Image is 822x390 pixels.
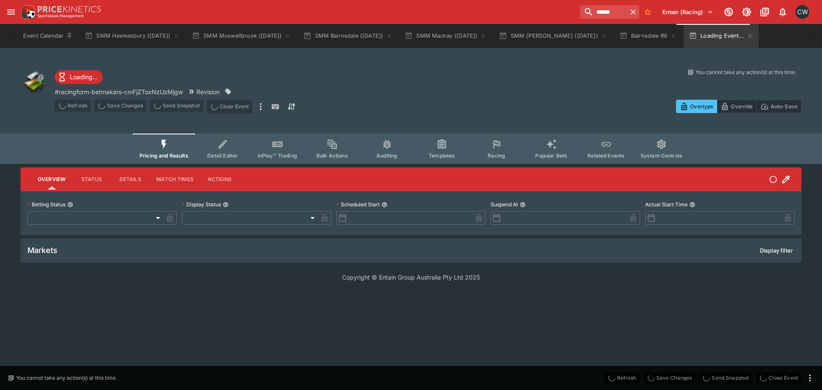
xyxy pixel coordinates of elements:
button: SMM Hawkesbury ([DATE]) [80,24,185,48]
button: Connected to PK [721,4,736,20]
button: more [256,100,266,113]
button: more [805,373,815,383]
button: Toggle light/dark mode [739,4,754,20]
span: Templates [429,152,455,159]
button: Details [111,169,149,190]
button: Actual Start Time [689,202,695,208]
div: Clint Wallis [795,5,809,19]
button: Overview [31,169,72,190]
button: Suspend At [520,202,526,208]
span: Bulk Actions [316,152,348,159]
p: You cannot take any action(s) at this time. [696,68,796,76]
button: Auto-Save [756,100,801,113]
p: Loading... [70,72,98,81]
button: Clint Wallis [793,3,812,21]
button: Display Status [223,202,229,208]
span: Popular Bets [535,152,567,159]
span: Pricing and Results [140,152,188,159]
button: SMM Bairnsdale ([DATE]) [298,24,398,48]
button: Status [72,169,111,190]
h5: Markets [27,245,57,255]
img: PriceKinetics [38,6,101,12]
img: PriceKinetics Logo [19,3,36,21]
button: SMM Mackay ([DATE]) [399,24,492,48]
button: Overtype [676,100,717,113]
button: No Bookmarks [641,5,655,19]
button: Select Tenant [657,5,718,19]
p: Revision [197,87,220,96]
p: Auto-Save [771,102,798,111]
p: Override [731,102,753,111]
img: Sportsbook Management [38,14,84,18]
span: InPlay™ Trading [258,152,297,159]
p: Suspend At [491,201,518,208]
button: Scheduled Start [381,202,387,208]
span: System Controls [640,152,682,159]
button: Event Calendar [18,24,78,48]
div: Start From [676,100,801,113]
button: Documentation [757,4,772,20]
button: Loading Event... [684,24,759,48]
span: Racing [488,152,505,159]
button: Bairnsdale R6 [614,24,682,48]
button: SMM Muswellbrook ([DATE]) [187,24,296,48]
div: Event type filters [133,134,689,164]
p: Scheduled Start [337,201,380,208]
span: Detail Editor [207,152,238,159]
button: Override [717,100,756,113]
button: open drawer [3,4,19,20]
button: Notifications [775,4,790,20]
p: Betting Status [27,201,66,208]
button: Display filter [755,244,798,257]
p: Copy To Clipboard [55,87,183,96]
p: Overtype [690,102,713,111]
span: Auditing [376,152,397,159]
p: You cannot take any action(s) at this time. [16,374,117,382]
p: Display Status [182,201,221,208]
button: Betting Status [67,202,73,208]
img: other.png [21,68,48,96]
button: Actions [200,169,239,190]
button: SMM [PERSON_NAME] ([DATE]) [494,24,612,48]
input: search [580,5,627,19]
p: Actual Start Time [645,201,688,208]
button: Match Times [149,169,200,190]
span: Related Events [587,152,625,159]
